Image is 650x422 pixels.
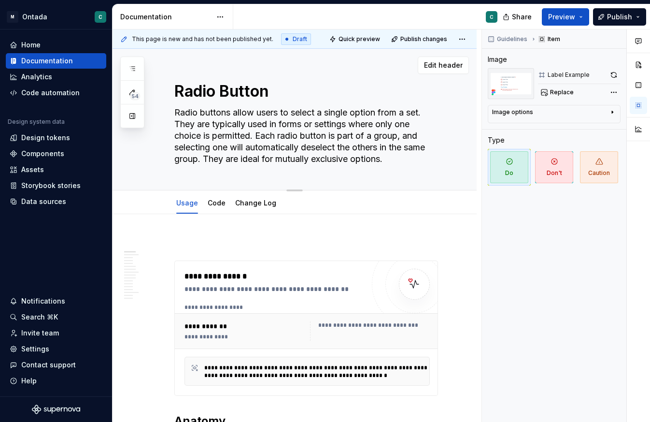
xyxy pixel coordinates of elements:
div: Image [488,55,507,64]
div: Label Example [548,71,590,79]
div: Documentation [120,12,212,22]
a: Assets [6,162,106,177]
div: Help [21,376,37,386]
div: Invite team [21,328,59,338]
img: d35d190d-315d-4f07-9649-60c54bb1a640.png [488,68,534,99]
div: Search ⌘K [21,312,58,322]
span: Don't [535,151,573,183]
button: MOntadaC [2,6,110,27]
a: Data sources [6,194,106,209]
button: Publish changes [388,32,452,46]
div: Image options [492,108,533,116]
a: Code automation [6,85,106,101]
div: Home [21,40,41,50]
span: This page is new and has not been published yet. [132,35,273,43]
div: Settings [21,344,49,354]
div: Components [21,149,64,159]
button: Do [488,149,531,186]
div: Contact support [21,360,76,370]
span: Publish [607,12,632,22]
a: Components [6,146,106,161]
a: Design tokens [6,130,106,146]
button: Quick preview [326,32,384,46]
span: Do [490,151,528,183]
button: Guidelines [485,32,532,46]
span: Replace [550,88,574,96]
div: Code [204,192,229,213]
span: Preview [548,12,575,22]
button: Share [498,8,538,26]
div: Ontada [22,12,47,22]
div: Documentation [21,56,73,66]
div: Design tokens [21,133,70,143]
textarea: Radio Button [172,80,436,103]
a: Analytics [6,69,106,85]
span: Quick preview [339,35,380,43]
span: Publish changes [400,35,447,43]
span: Caution [580,151,618,183]
button: Search ⌘K [6,309,106,325]
a: Code [208,199,226,207]
button: Edit header [418,57,469,74]
span: 54 [130,92,140,100]
span: Draft [293,35,307,43]
button: Caution [578,149,621,186]
div: C [490,13,494,21]
a: Home [6,37,106,53]
button: Don't [533,149,576,186]
div: Assets [21,165,44,175]
svg: Supernova Logo [32,405,80,414]
div: Data sources [21,197,66,206]
div: Analytics [21,72,52,82]
div: C [99,13,102,21]
div: Storybook stories [21,181,81,190]
a: Settings [6,341,106,357]
span: Guidelines [497,35,527,43]
div: Usage [172,192,202,213]
button: Replace [538,86,578,99]
button: Help [6,373,106,389]
button: Publish [593,8,646,26]
button: Preview [542,8,589,26]
div: Code automation [21,88,80,98]
div: Notifications [21,296,65,306]
textarea: Radio buttons allow users to select a single option from a set. They are typically used in forms ... [172,105,436,167]
div: Type [488,135,505,145]
a: Documentation [6,53,106,69]
a: Storybook stories [6,178,106,193]
button: Contact support [6,357,106,373]
a: Invite team [6,325,106,341]
span: Share [512,12,532,22]
button: Notifications [6,293,106,309]
div: Design system data [8,118,65,126]
a: Change Log [235,199,276,207]
span: Edit header [424,60,463,70]
a: Usage [176,199,198,207]
div: Change Log [231,192,280,213]
div: M [7,11,18,23]
button: Image options [492,108,616,120]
